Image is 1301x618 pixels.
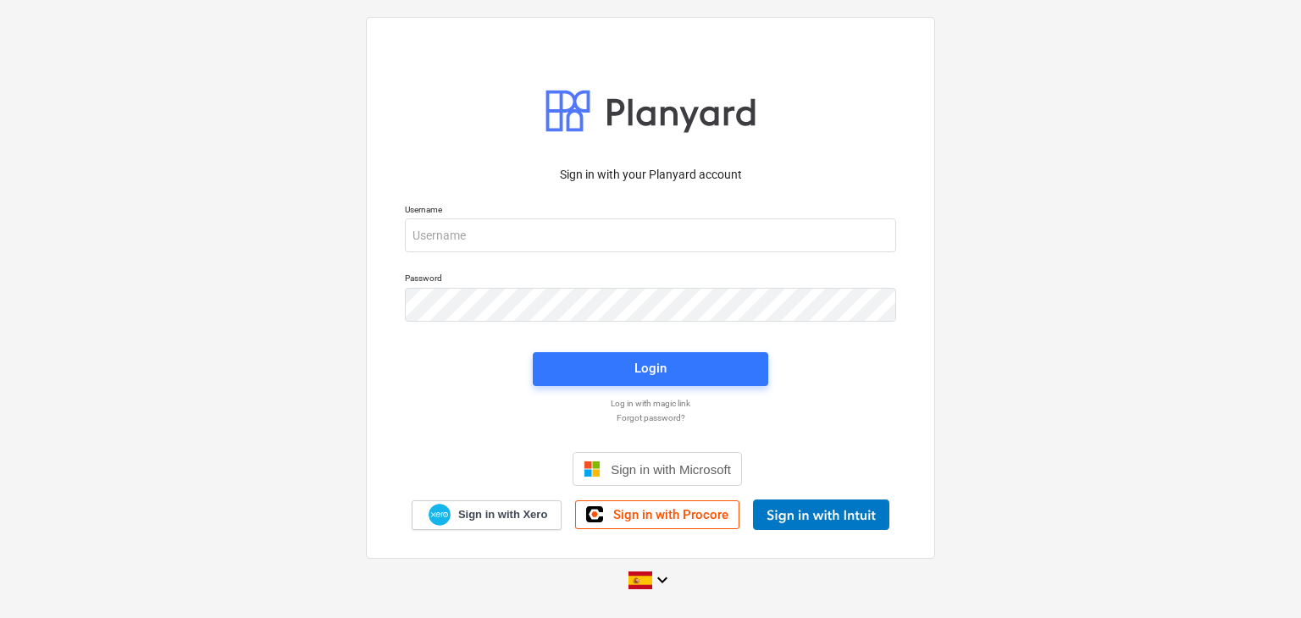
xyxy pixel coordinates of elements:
span: Sign in with Xero [458,507,547,522]
a: Forgot password? [396,412,905,423]
img: Xero logo [429,504,451,527]
div: Login [634,357,667,379]
a: Sign in with Xero [412,500,562,530]
input: Username [405,218,896,252]
p: Username [405,204,896,218]
p: Password [405,273,896,287]
button: Login [533,352,768,386]
span: Sign in with Procore [613,507,728,522]
i: keyboard_arrow_down [652,570,673,590]
img: Microsoft logo [584,461,601,477]
span: Sign in with Microsoft [611,462,731,477]
p: Sign in with your Planyard account [405,166,896,184]
a: Log in with magic link [396,398,905,409]
a: Sign in with Procore [575,500,739,529]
